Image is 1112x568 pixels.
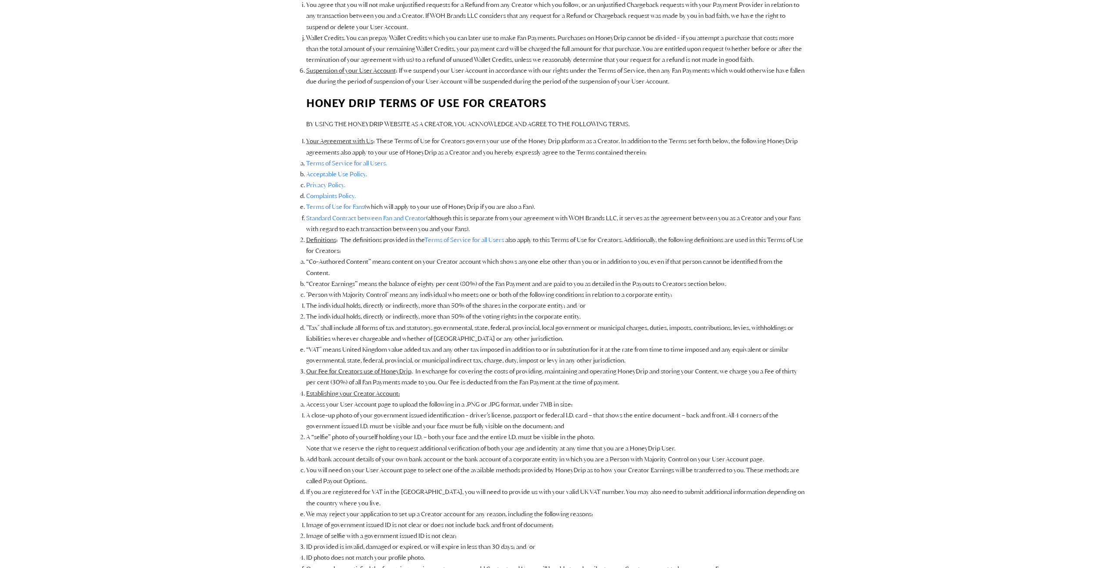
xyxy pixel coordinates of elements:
[306,465,806,487] li: You will need on your User Account page to select one of the available methods provided by HoneyD...
[306,390,400,397] u: Establishing your Creator Account:
[306,279,806,289] li: “Creator Earnings” means the balance of eighty per cent (80%) of the Fan Payment and are paid to ...
[306,159,387,167] a: Terms of Service for all Users.
[306,399,806,454] li: Access your User Account page to upload the following in a .PNG or .JPG format, under 7MB in size...
[306,531,806,541] li: Image of selfie with a government issued ID is not clear;
[306,67,396,74] u: Suspension of your User Account
[306,344,806,366] li: “VAT" means United Kingdom value added tax and any other tax imposed in addition to or in substit...
[306,96,806,111] div: HONEY DRIP TERMS OF USE FOR CREATORS
[306,311,806,322] li: The individual holds, directly or indirectly, more than 50% of the voting rights in the corporate...
[306,236,336,244] u: Definitions
[306,454,806,465] li: Add bank account details of your own bank account or the bank account of a corporate entity in wh...
[306,181,345,189] a: Privacy Policy.
[306,213,806,235] li: (although this is separate from your agreement with WOH Brands LLC, it serves as the agreement be...
[306,541,806,552] li: ID provided is invalid, damaged or expired, or will expire in less than 30 days; and/or
[306,214,426,222] a: Standard Contract between Fan and Creator
[306,65,806,87] li: : If we suspend your User Account in accordance with our rights under the Terms of Service, then ...
[306,552,806,563] li: ID photo does not match your profile photo.
[306,520,806,531] li: Image of government issued ID is not clear or does not include back and front of document;
[306,119,806,130] p: BY USING THE HONEYDRIP WEBSITE AS A CREATOR, YOU ACKNOWLEDGE AND AGREE TO THE FOLLOWING TERMS.
[306,289,806,323] li: "Person with Majority Control" means any individual who meets one or both of the following condit...
[306,509,806,564] li: We may reject your application to set up a Creator account for any reason, including the followin...
[306,202,806,212] li: (which will apply to your use of HoneyDrip if you are also a Fan).
[306,33,806,66] li: Wallet Credits. You can prepay Wallet Credits which you can later use to make Fan Payments. Purch...
[306,235,806,366] li: : The definitions provided in the also apply to this Terms of Use for Creators. Additionally, the...
[306,256,806,278] li: “Co-Authored Content” means content on your Creator account which shows anyone else other than yo...
[306,136,806,235] li: : These Terms of Use for Creators govern your use of the Honey Drip platform as a Creator. In add...
[306,203,364,211] a: Terms of Use for Fans
[306,192,356,200] a: Complaints Policy.
[306,300,806,311] li: The individual holds, directly or indirectly, more than 50% of the shares in the corporate entity...
[306,366,806,388] li: . In exchange for covering the costs of providing, maintaining and operating HoneyDrip and storin...
[306,487,806,508] li: If you are registered for VAT in the [GEOGRAPHIC_DATA], you will need to provide us with your val...
[424,236,504,244] a: Terms of Service for all Users
[306,170,367,178] a: Acceptable Use Policy.
[306,323,806,344] li: "Tax" shall include all forms of tax and statutory, governmental, state, federal, provincial, loc...
[306,432,806,443] li: A “selfie” photo of yourself holding your I.D. – both your face and the entire I.D. must be visib...
[306,410,806,432] li: A close-up photo of your government issued identification - driver’s license, passport or federal...
[306,367,411,375] u: Our Fee for Creators use of HoneyDrip
[306,137,373,145] u: Your Agreement with Us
